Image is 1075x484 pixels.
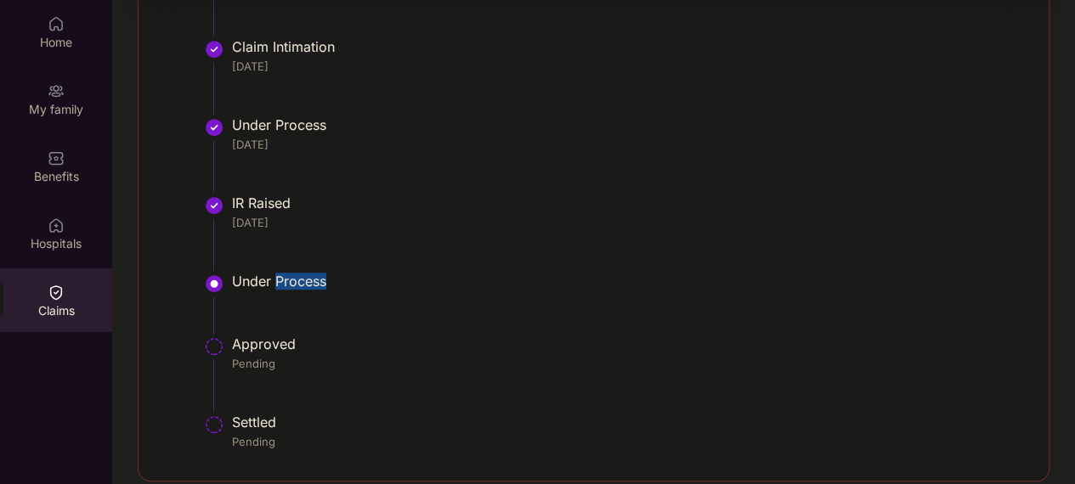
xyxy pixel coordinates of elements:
img: svg+xml;base64,PHN2ZyBpZD0iU3RlcC1Eb25lLTMyeDMyIiB4bWxucz0iaHR0cDovL3d3dy53My5vcmcvMjAwMC9zdmciIH... [204,195,224,216]
div: Claim Intimation [232,38,1011,55]
div: [DATE] [232,215,1011,230]
div: Approved [232,335,1011,352]
div: Under Process [232,116,1011,133]
div: [DATE] [232,59,1011,74]
div: Under Process [232,273,1011,290]
img: svg+xml;base64,PHN2ZyBpZD0iQ2xhaW0iIHhtbG5zPSJodHRwOi8vd3d3LnczLm9yZy8yMDAwL3N2ZyIgd2lkdGg9IjIwIi... [48,284,65,301]
div: Settled [232,414,1011,431]
div: Pending [232,434,1011,449]
img: svg+xml;base64,PHN2ZyB3aWR0aD0iMjAiIGhlaWdodD0iMjAiIHZpZXdCb3g9IjAgMCAyMCAyMCIgZmlsbD0ibm9uZSIgeG... [48,82,65,99]
div: Pending [232,356,1011,371]
img: svg+xml;base64,PHN2ZyBpZD0iSG9zcGl0YWxzIiB4bWxucz0iaHR0cDovL3d3dy53My5vcmcvMjAwMC9zdmciIHdpZHRoPS... [48,217,65,234]
img: svg+xml;base64,PHN2ZyBpZD0iU3RlcC1Eb25lLTMyeDMyIiB4bWxucz0iaHR0cDovL3d3dy53My5vcmcvMjAwMC9zdmciIH... [204,39,224,59]
div: IR Raised [232,194,1011,211]
img: svg+xml;base64,PHN2ZyBpZD0iU3RlcC1Eb25lLTMyeDMyIiB4bWxucz0iaHR0cDovL3d3dy53My5vcmcvMjAwMC9zdmciIH... [204,117,224,138]
img: svg+xml;base64,PHN2ZyBpZD0iU3RlcC1QZW5kaW5nLTMyeDMyIiB4bWxucz0iaHR0cDovL3d3dy53My5vcmcvMjAwMC9zdm... [204,414,224,435]
img: svg+xml;base64,PHN2ZyBpZD0iQmVuZWZpdHMiIHhtbG5zPSJodHRwOi8vd3d3LnczLm9yZy8yMDAwL3N2ZyIgd2lkdGg9Ij... [48,149,65,166]
img: svg+xml;base64,PHN2ZyBpZD0iU3RlcC1QZW5kaW5nLTMyeDMyIiB4bWxucz0iaHR0cDovL3d3dy53My5vcmcvMjAwMC9zdm... [204,336,224,357]
div: [DATE] [232,137,1011,152]
img: svg+xml;base64,PHN2ZyBpZD0iSG9tZSIgeG1sbnM9Imh0dHA6Ly93d3cudzMub3JnLzIwMDAvc3ZnIiB3aWR0aD0iMjAiIG... [48,15,65,32]
img: svg+xml;base64,PHN2ZyBpZD0iU3RlcC1BY3RpdmUtMzJ4MzIiIHhtbG5zPSJodHRwOi8vd3d3LnczLm9yZy8yMDAwL3N2Zy... [204,273,224,294]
